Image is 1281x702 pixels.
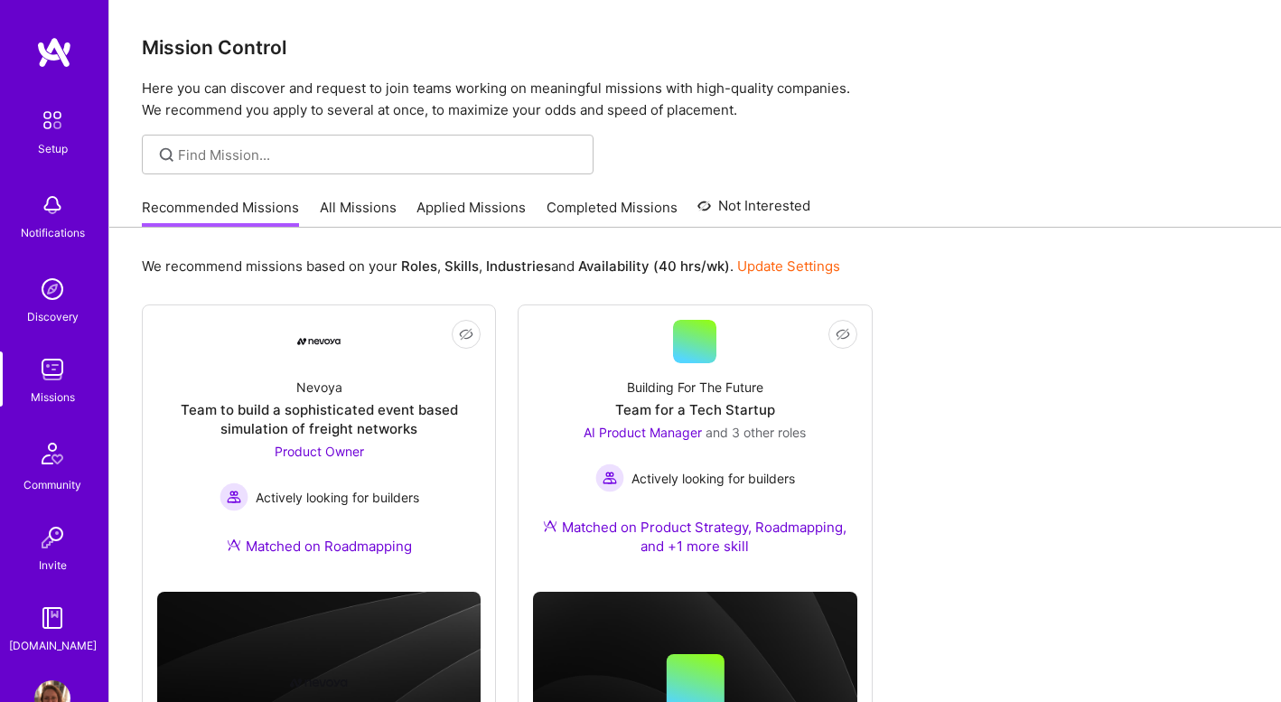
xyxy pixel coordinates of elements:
[737,257,840,275] a: Update Settings
[31,388,75,407] div: Missions
[486,257,551,275] b: Industries
[156,145,177,165] i: icon SearchGrey
[543,519,557,533] img: Ateam Purple Icon
[142,36,1248,59] h3: Mission Control
[34,187,70,223] img: bell
[297,338,341,345] img: Company Logo
[578,257,730,275] b: Availability (40 hrs/wk)
[38,139,68,158] div: Setup
[157,400,481,438] div: Team to build a sophisticated event based simulation of freight networks
[627,378,763,397] div: Building For The Future
[547,198,678,228] a: Completed Missions
[34,600,70,636] img: guide book
[34,351,70,388] img: teamwork
[21,223,85,242] div: Notifications
[142,198,299,228] a: Recommended Missions
[320,198,397,228] a: All Missions
[631,469,795,488] span: Actively looking for builders
[227,537,412,556] div: Matched on Roadmapping
[595,463,624,492] img: Actively looking for builders
[697,195,810,228] a: Not Interested
[142,78,1248,121] p: Here you can discover and request to join teams working on meaningful missions with high-quality ...
[23,475,81,494] div: Community
[39,556,67,575] div: Invite
[142,257,840,276] p: We recommend missions based on your , , and .
[416,198,526,228] a: Applied Missions
[584,425,702,440] span: AI Product Manager
[9,636,97,655] div: [DOMAIN_NAME]
[459,327,473,342] i: icon EyeClosed
[296,378,342,397] div: Nevoya
[157,320,481,577] a: Company LogoNevoyaTeam to build a sophisticated event based simulation of freight networksProduct...
[836,327,850,342] i: icon EyeClosed
[227,538,241,552] img: Ateam Purple Icon
[275,444,364,459] span: Product Owner
[33,101,71,139] img: setup
[256,488,419,507] span: Actively looking for builders
[27,307,79,326] div: Discovery
[706,425,806,440] span: and 3 other roles
[220,482,248,511] img: Actively looking for builders
[36,36,72,69] img: logo
[34,519,70,556] img: Invite
[533,320,856,577] a: Building For The FutureTeam for a Tech StartupAI Product Manager and 3 other rolesActively lookin...
[178,145,580,164] input: Find Mission...
[444,257,479,275] b: Skills
[31,432,74,475] img: Community
[401,257,437,275] b: Roles
[615,400,775,419] div: Team for a Tech Startup
[533,518,856,556] div: Matched on Product Strategy, Roadmapping, and +1 more skill
[34,271,70,307] img: discovery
